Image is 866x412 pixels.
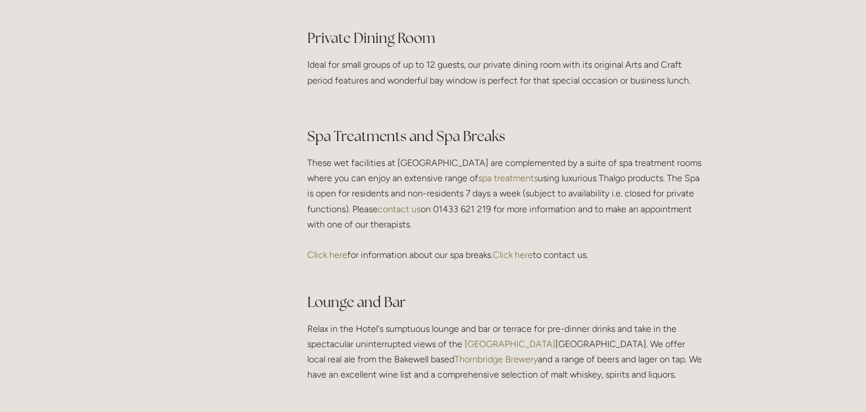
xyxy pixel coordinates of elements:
[307,249,347,260] a: Click here
[307,57,702,87] p: Ideal for small groups of up to 12 guests, our private dining room with its original Arts and Cra...
[454,354,538,365] a: Thornbridge Brewery
[493,249,533,260] a: Click here
[307,292,702,312] h2: Lounge and Bar
[378,204,421,214] a: contact us
[478,173,538,183] a: spa treatments
[307,126,702,146] h2: Spa Treatments and Spa Breaks
[307,155,702,278] p: These wet facilities at [GEOGRAPHIC_DATA] are complemented by a suite of spa treatment rooms wher...
[307,321,702,398] p: Relax in the Hotel's sumptuous lounge and bar or terrace for pre-dinner drinks and take in the sp...
[307,28,702,48] h2: Private Dining Room
[462,339,555,349] a: [GEOGRAPHIC_DATA]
